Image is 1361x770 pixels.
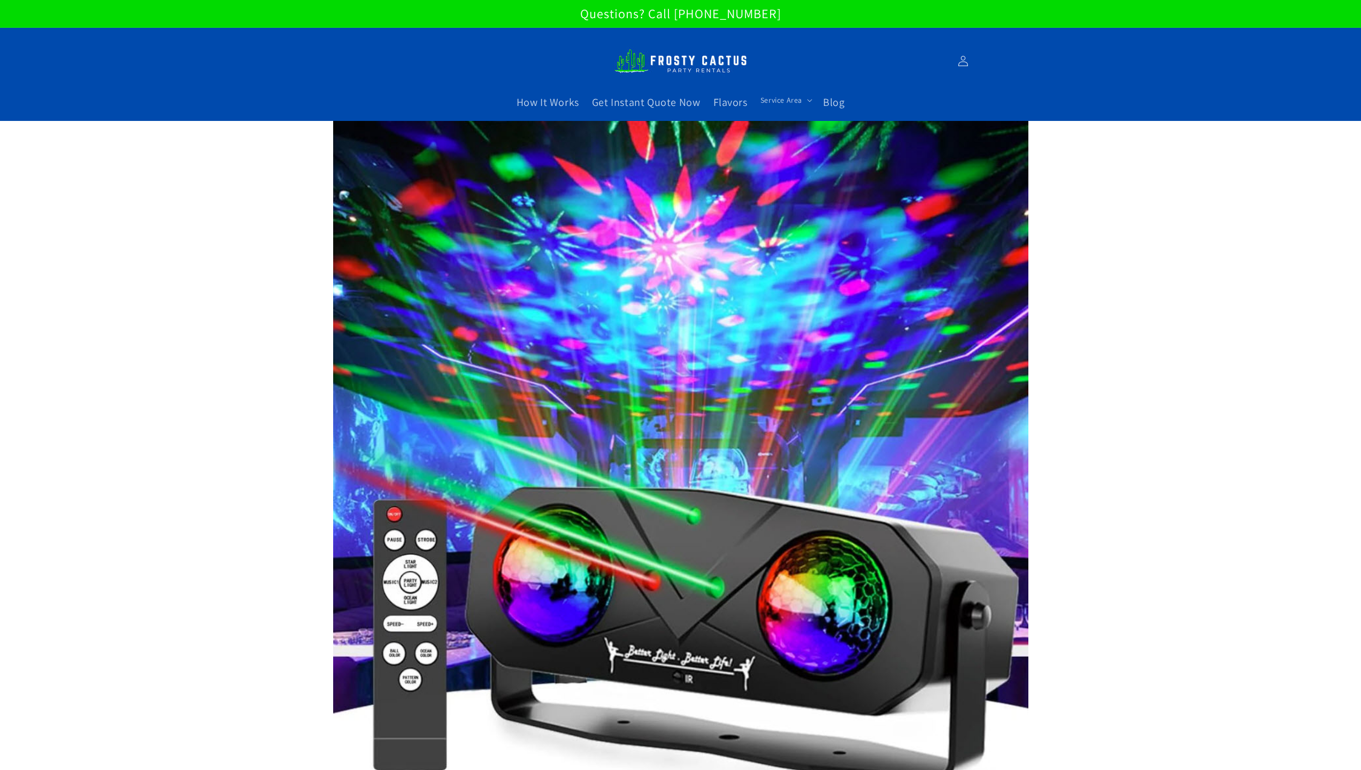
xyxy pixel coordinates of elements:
[592,95,701,109] span: Get Instant Quote Now
[614,43,748,79] img: Frosty Cactus Margarita machine rentals Slushy machine rentals dirt soda dirty slushies
[754,89,817,111] summary: Service Area
[510,89,586,116] a: How It Works
[823,95,844,109] span: Blog
[713,95,748,109] span: Flavors
[817,89,851,116] a: Blog
[707,89,754,116] a: Flavors
[586,89,707,116] a: Get Instant Quote Now
[517,95,579,109] span: How It Works
[760,95,802,105] span: Service Area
